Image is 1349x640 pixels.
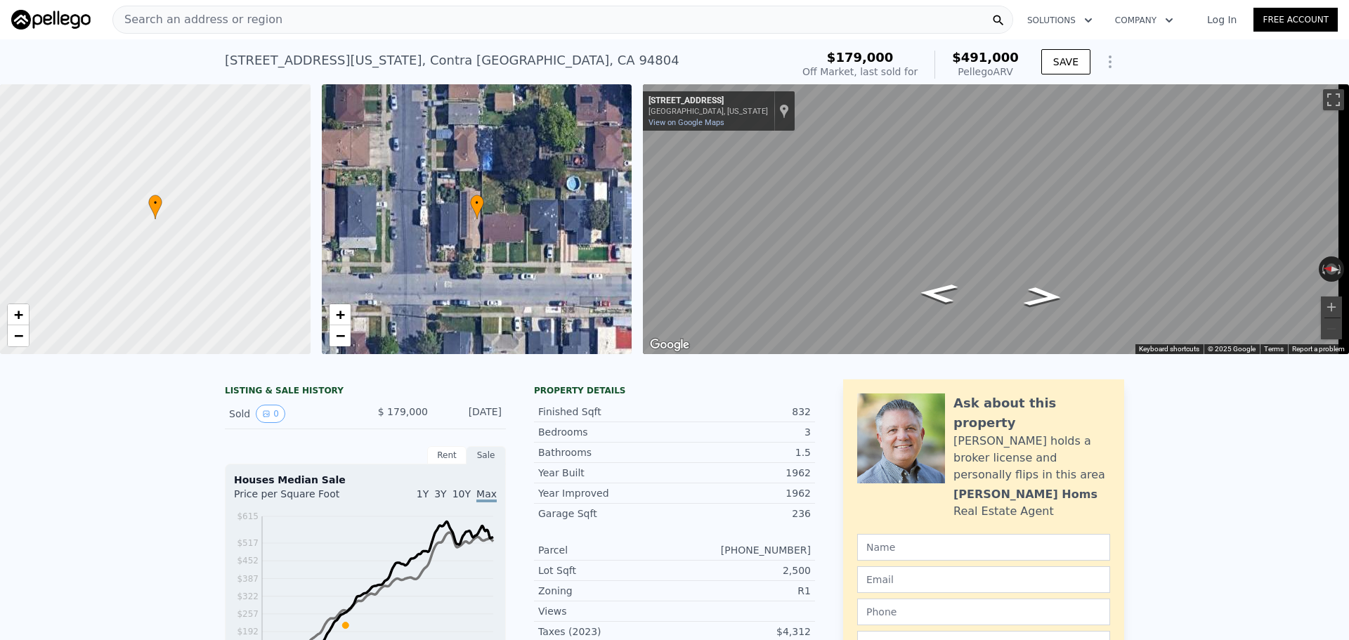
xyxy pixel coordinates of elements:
span: $179,000 [827,50,894,65]
button: Solutions [1016,8,1104,33]
div: Views [538,604,674,618]
div: Sold [229,405,354,423]
input: Name [857,534,1110,561]
div: 3 [674,425,811,439]
tspan: $322 [237,592,259,601]
button: Keyboard shortcuts [1139,344,1199,354]
span: − [335,327,344,344]
div: Garage Sqft [538,507,674,521]
button: Zoom in [1321,296,1342,318]
button: Rotate clockwise [1337,256,1345,282]
div: Rent [427,446,467,464]
span: 3Y [434,488,446,499]
div: 1962 [674,466,811,480]
div: 1962 [674,486,811,500]
button: Rotate counterclockwise [1319,256,1327,282]
div: • [148,195,162,219]
div: Map [643,84,1349,354]
span: Search an address or region [113,11,282,28]
span: • [470,197,484,209]
span: $ 179,000 [378,406,428,417]
img: Google [646,336,693,354]
div: Street View [643,84,1349,354]
tspan: $517 [237,538,259,548]
span: Max [476,488,497,502]
a: Zoom out [330,325,351,346]
span: + [14,306,23,323]
a: Log In [1190,13,1253,27]
div: Bedrooms [538,425,674,439]
button: Show Options [1096,48,1124,76]
div: Taxes (2023) [538,625,674,639]
span: 10Y [452,488,471,499]
div: 832 [674,405,811,419]
div: Houses Median Sale [234,473,497,487]
div: Parcel [538,543,674,557]
button: Reset the view [1318,263,1344,276]
a: Show location on map [779,103,789,119]
div: [STREET_ADDRESS] [649,96,768,107]
div: [GEOGRAPHIC_DATA], [US_STATE] [649,107,768,116]
div: [PERSON_NAME] holds a broker license and personally flips in this area [953,433,1110,483]
a: Free Account [1253,8,1338,32]
path: Go South, S 8th St [1008,282,1079,311]
a: Zoom in [8,304,29,325]
div: R1 [674,584,811,598]
a: Zoom out [8,325,29,346]
span: − [14,327,23,344]
path: Go North, S 8th St [903,279,975,308]
div: Off Market, last sold for [802,65,918,79]
div: • [470,195,484,219]
tspan: $192 [237,627,259,636]
a: View on Google Maps [649,118,724,127]
a: Open this area in Google Maps (opens a new window) [646,336,693,354]
div: Year Improved [538,486,674,500]
div: Ask about this property [953,393,1110,433]
a: Zoom in [330,304,351,325]
span: 1Y [417,488,429,499]
div: Finished Sqft [538,405,674,419]
a: Terms (opens in new tab) [1264,345,1284,353]
div: Sale [467,446,506,464]
div: Price per Square Foot [234,487,365,509]
input: Phone [857,599,1110,625]
div: [DATE] [439,405,502,423]
div: 2,500 [674,563,811,577]
div: Pellego ARV [952,65,1019,79]
a: Report a problem [1292,345,1345,353]
tspan: $615 [237,511,259,521]
div: Year Built [538,466,674,480]
tspan: $387 [237,574,259,584]
span: $491,000 [952,50,1019,65]
div: Zoning [538,584,674,598]
div: Bathrooms [538,445,674,459]
button: Company [1104,8,1185,33]
span: • [148,197,162,209]
tspan: $257 [237,609,259,619]
div: Lot Sqft [538,563,674,577]
button: View historical data [256,405,285,423]
div: Property details [534,385,815,396]
span: + [335,306,344,323]
div: LISTING & SALE HISTORY [225,385,506,399]
div: [STREET_ADDRESS][US_STATE] , Contra [GEOGRAPHIC_DATA] , CA 94804 [225,51,679,70]
div: Real Estate Agent [953,503,1054,520]
img: Pellego [11,10,91,30]
div: [PERSON_NAME] Homs [953,486,1097,503]
span: © 2025 Google [1208,345,1256,353]
input: Email [857,566,1110,593]
div: [PHONE_NUMBER] [674,543,811,557]
button: Zoom out [1321,318,1342,339]
button: Toggle fullscreen view [1323,89,1344,110]
div: $4,312 [674,625,811,639]
div: 236 [674,507,811,521]
tspan: $452 [237,556,259,566]
button: SAVE [1041,49,1090,74]
div: 1.5 [674,445,811,459]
